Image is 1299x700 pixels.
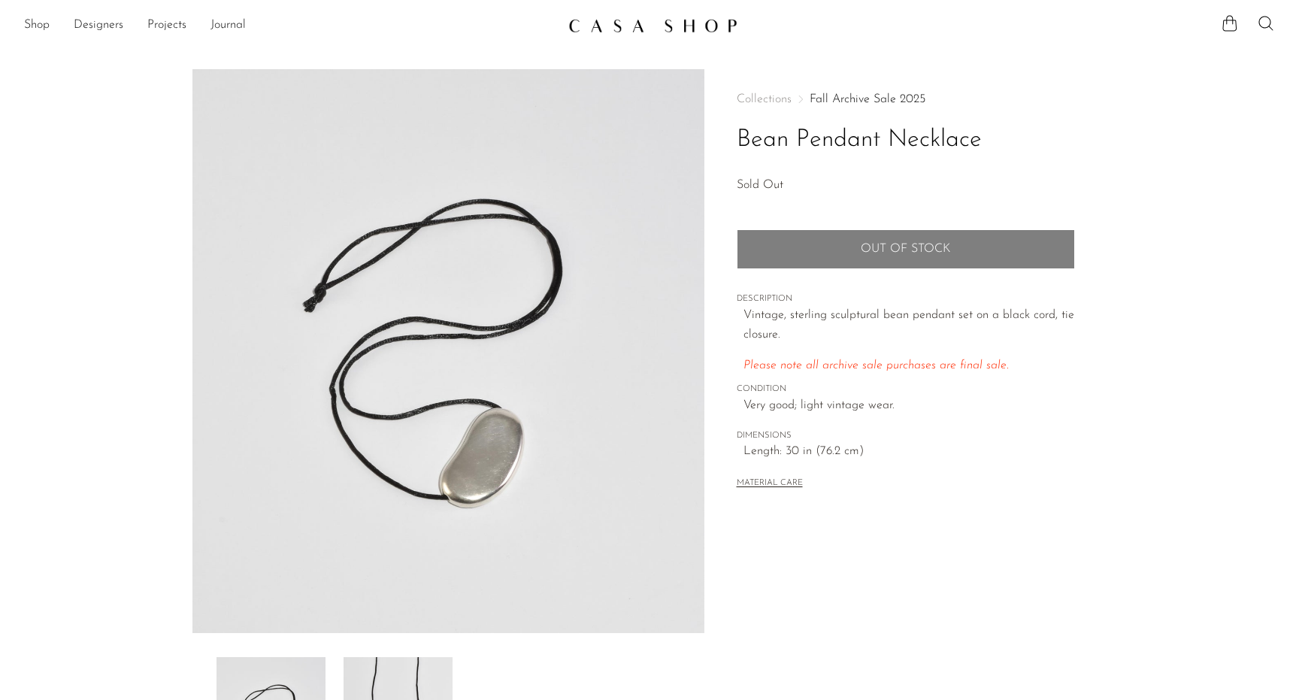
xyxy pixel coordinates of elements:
[861,242,950,256] span: Out of stock
[737,478,803,489] button: MATERIAL CARE
[24,13,556,38] ul: NEW HEADER MENU
[743,396,1075,416] span: Very good; light vintage wear.
[147,16,186,35] a: Projects
[737,93,792,105] span: Collections
[743,442,1075,462] span: Length: 30 in (76.2 cm)
[737,383,1075,396] span: CONDITION
[192,69,704,633] img: Bean Pendant Necklace
[24,16,50,35] a: Shop
[737,121,1075,159] h1: Bean Pendant Necklace
[743,306,1075,344] p: Vintage, sterling sculptural bean pendant set on a black cord, tie closure.
[737,179,783,191] span: Sold Out
[74,16,123,35] a: Designers
[210,16,246,35] a: Journal
[737,292,1075,306] span: DESCRIPTION
[737,429,1075,443] span: DIMENSIONS
[737,229,1075,268] button: Add to cart
[810,93,925,105] a: Fall Archive Sale 2025
[737,93,1075,105] nav: Breadcrumbs
[24,13,556,38] nav: Desktop navigation
[743,359,1009,371] em: Please note all archive sale purchases are final sale.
